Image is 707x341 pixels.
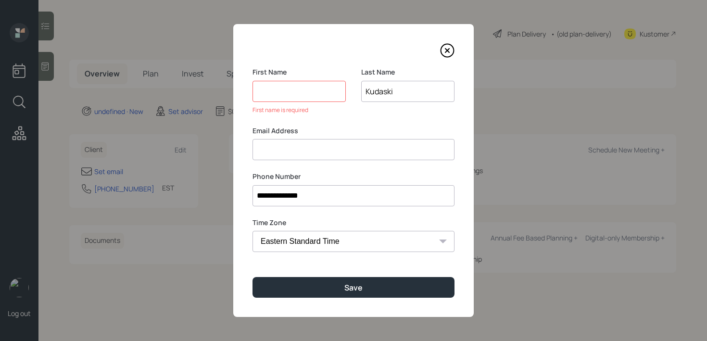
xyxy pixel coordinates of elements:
label: Phone Number [252,172,454,181]
div: Save [344,282,363,293]
label: Last Name [361,67,454,77]
label: Time Zone [252,218,454,227]
label: First Name [252,67,346,77]
button: Save [252,277,454,298]
label: Email Address [252,126,454,136]
div: First name is required [252,106,346,114]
